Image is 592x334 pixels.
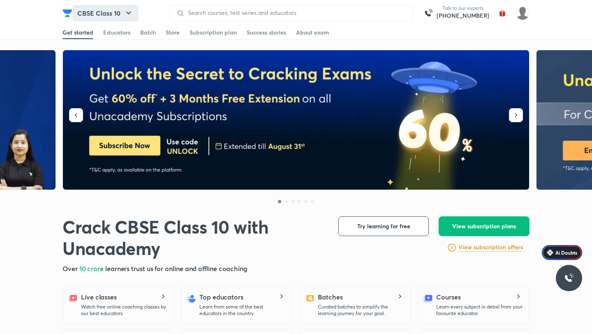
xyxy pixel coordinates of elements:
button: View subscription plans [439,216,530,236]
img: call-us [420,5,437,21]
img: Icon [547,249,553,256]
div: Subscription plan [190,28,237,37]
img: avatar [496,7,509,20]
a: Success stories [247,26,286,39]
a: Store [166,26,180,39]
img: Company Logo [62,8,72,18]
a: Get started [62,26,93,39]
h5: Live classes [81,292,117,302]
button: CBSE Class 10 [72,5,139,21]
span: Over [62,264,79,273]
button: Try learning for free [338,216,429,236]
span: Ai Doubts [555,249,577,256]
a: Subscription plan [190,26,237,39]
img: Vishnudutt [516,6,530,20]
span: View subscription plans [452,222,516,230]
a: Educators [103,26,130,39]
div: Educators [103,28,130,37]
p: Learn from some of the best educators in the country. [199,304,286,317]
h5: Courses [436,292,460,302]
div: About exam [296,28,329,37]
div: Success stories [247,28,286,37]
a: View subscription offers [458,243,523,253]
a: Ai Doubts [542,245,582,260]
img: ttu [564,273,574,283]
div: Batch [140,28,156,37]
div: Get started [62,28,93,37]
p: Talk to our experts [437,5,489,12]
h6: View subscription offers [458,243,523,252]
p: Watch free online coaching classes by our best educators. [81,304,167,317]
div: Store [166,28,180,37]
a: About exam [296,26,329,39]
span: 10 crore [79,264,105,273]
input: Search courses, test series and educators [185,9,407,16]
a: Batch [140,26,156,39]
span: learners trust us for online and offline coaching [105,264,247,273]
span: Try learning for free [357,222,410,230]
a: [PHONE_NUMBER] [437,12,489,20]
p: Curated batches to simplify the learning journey for your goal. [318,304,404,317]
h5: Batches [318,292,342,302]
h1: Crack CBSE Class 10 with Unacademy [62,216,325,259]
p: Learn every subject in detail from your favourite educator. [436,304,523,317]
h5: Top educators [199,292,243,302]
